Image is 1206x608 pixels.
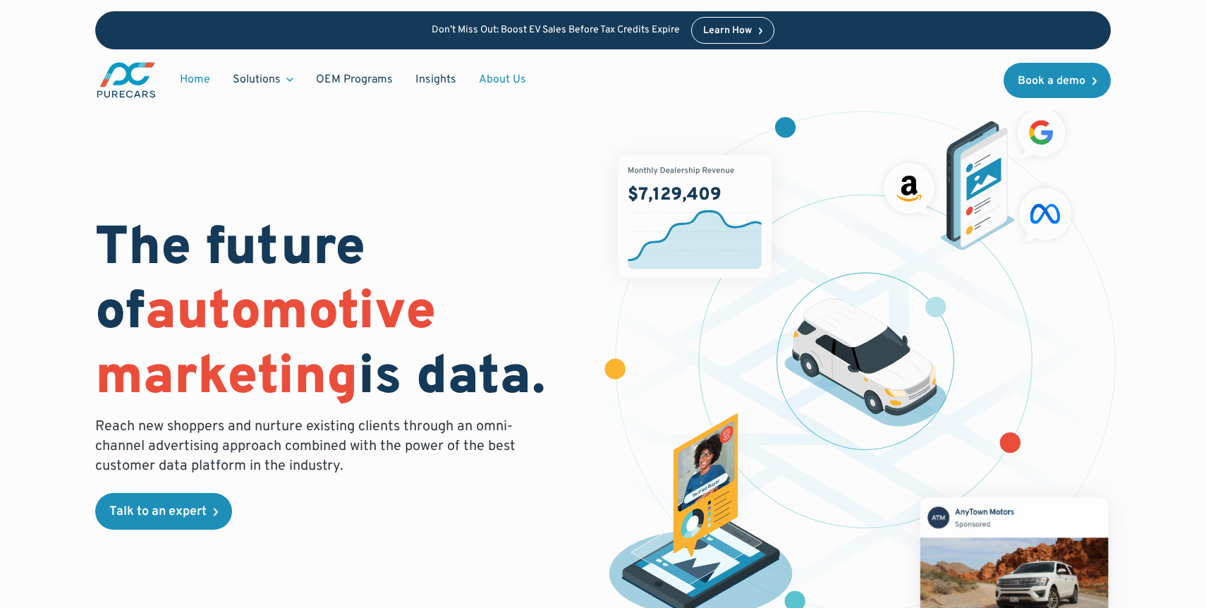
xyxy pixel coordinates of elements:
[95,417,524,476] p: Reach new shoppers and nurture existing clients through an omni-channel advertising approach comb...
[95,280,436,412] span: automotive marketing
[618,155,772,278] img: chart showing monthly dealership revenue of $7m
[1004,63,1111,98] a: Book a demo
[109,506,207,518] div: Talk to an expert
[95,61,157,99] img: purecars logo
[95,61,157,99] a: main
[169,66,221,93] a: Home
[468,66,537,93] a: About Us
[703,26,752,36] div: Learn How
[877,102,1079,250] img: ads on social media and advertising partners
[1018,75,1085,87] div: Book a demo
[95,493,232,530] a: Talk to an expert
[404,66,468,93] a: Insights
[221,66,305,93] div: Solutions
[432,25,680,37] p: Don’t Miss Out: Boost EV Sales Before Tax Credits Expire
[691,17,775,44] a: Learn How
[95,218,586,411] h1: The future of is data.
[233,72,281,87] div: Solutions
[784,298,946,427] img: illustration of a vehicle
[305,66,404,93] a: OEM Programs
